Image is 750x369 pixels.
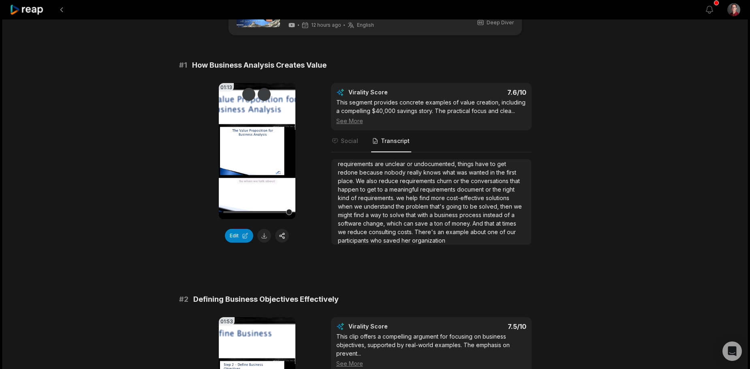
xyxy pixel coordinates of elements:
video: Your browser does not support mp4 format. [219,83,295,219]
span: going [446,203,463,210]
span: wanted [469,169,490,176]
span: requirements. [358,194,396,201]
span: Transcript [381,137,410,145]
span: of [444,220,452,227]
button: Edit [225,229,253,243]
span: to [383,211,390,218]
span: Social [341,137,358,145]
span: or [407,160,414,167]
span: # 1 [179,60,187,71]
span: are [375,160,385,167]
span: place. [338,177,356,184]
span: might [338,211,354,218]
span: solutions [486,194,509,201]
div: See More [336,117,526,125]
span: can [404,220,415,227]
span: a [365,211,370,218]
span: first [506,169,516,176]
span: that's [430,203,446,210]
span: participants [338,237,370,244]
span: we [338,228,348,235]
div: See More [336,359,526,368]
span: be [470,203,479,210]
div: Virality Score [348,88,436,96]
span: find [354,211,365,218]
span: Defining Business Objectives Effectively [193,294,339,305]
span: way [370,211,383,218]
span: get [367,186,378,193]
span: a [511,211,515,218]
span: have [475,160,490,167]
span: right [503,186,515,193]
span: the [461,177,471,184]
span: find [419,194,431,201]
div: Virality Score [348,322,436,331]
span: more [431,194,447,201]
span: costs. [397,228,415,235]
span: unclear [385,160,407,167]
span: we [354,203,364,210]
span: consulting [369,228,397,235]
span: about [470,228,487,235]
span: a [429,220,434,227]
span: solved, [479,203,500,210]
span: get [497,160,506,167]
span: her [402,237,412,244]
span: things [458,160,475,167]
span: was [457,169,469,176]
span: really [407,169,423,176]
span: the [493,186,503,193]
span: when [338,203,354,210]
span: to [490,160,497,167]
span: times [502,220,516,227]
span: # 2 [179,294,188,305]
span: understand [364,203,396,210]
span: who [370,237,383,244]
span: also [366,177,379,184]
span: save [415,220,429,227]
span: We [356,177,366,184]
div: 7.6 /10 [439,88,526,96]
span: And [472,220,485,227]
span: a [385,186,389,193]
span: 12 hours ago [311,22,341,28]
span: one [487,228,500,235]
span: conversations [471,177,510,184]
span: the [496,169,506,176]
span: document [457,186,485,193]
span: which [387,220,404,227]
nav: Tabs [331,130,532,152]
span: process [459,211,483,218]
span: at [496,220,502,227]
span: organization [412,237,445,244]
span: or [485,186,493,193]
span: our [507,228,516,235]
span: because [359,169,385,176]
span: in [490,169,496,176]
span: example [446,228,470,235]
span: with [417,211,429,218]
span: undocumented, [414,160,458,167]
span: happen [338,186,360,193]
span: solve [390,211,406,218]
span: There's [415,228,438,235]
span: of [351,194,358,201]
span: to [463,203,470,210]
span: business [434,211,459,218]
span: reduce [348,228,369,235]
span: requirements [420,186,457,193]
span: or [453,177,461,184]
span: the [396,203,406,210]
span: nobody [385,169,407,176]
span: that [510,177,520,184]
span: Deep Diver [487,19,514,26]
span: churn [437,177,453,184]
span: kind [338,194,351,201]
span: to [360,186,367,193]
span: requirements [400,177,437,184]
span: of [504,211,511,218]
div: This clip offers a compelling argument for focusing on business objectives, supported by real-wor... [336,332,526,368]
span: we [514,203,522,210]
span: instead [483,211,504,218]
span: change, [363,220,387,227]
